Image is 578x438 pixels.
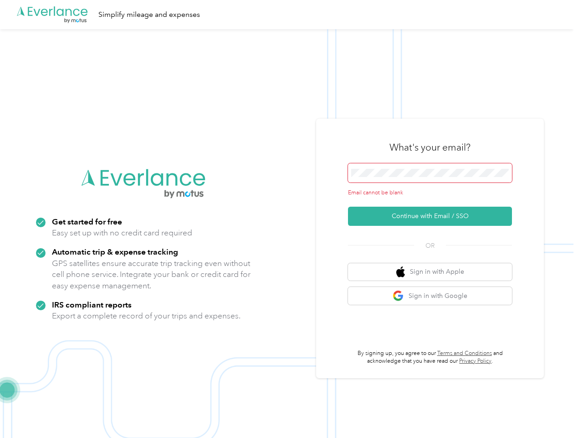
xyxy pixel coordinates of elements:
a: Privacy Policy [459,358,491,365]
img: apple logo [396,266,405,278]
strong: Get started for free [52,217,122,226]
button: apple logoSign in with Apple [348,263,512,281]
button: google logoSign in with Google [348,287,512,305]
strong: IRS compliant reports [52,300,132,309]
div: Simplify mileage and expenses [98,9,200,21]
span: OR [414,241,446,250]
p: Export a complete record of your trips and expenses. [52,310,240,322]
p: Easy set up with no credit card required [52,227,192,239]
p: By signing up, you agree to our and acknowledge that you have read our . [348,349,512,365]
a: Terms and Conditions [437,350,492,357]
img: google logo [393,290,404,302]
h3: What's your email? [389,141,471,154]
div: Email cannot be blank [348,189,512,197]
button: Continue with Email / SSO [348,207,512,226]
strong: Automatic trip & expense tracking [52,247,178,256]
p: GPS satellites ensure accurate trip tracking even without cell phone service. Integrate your bank... [52,258,251,292]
